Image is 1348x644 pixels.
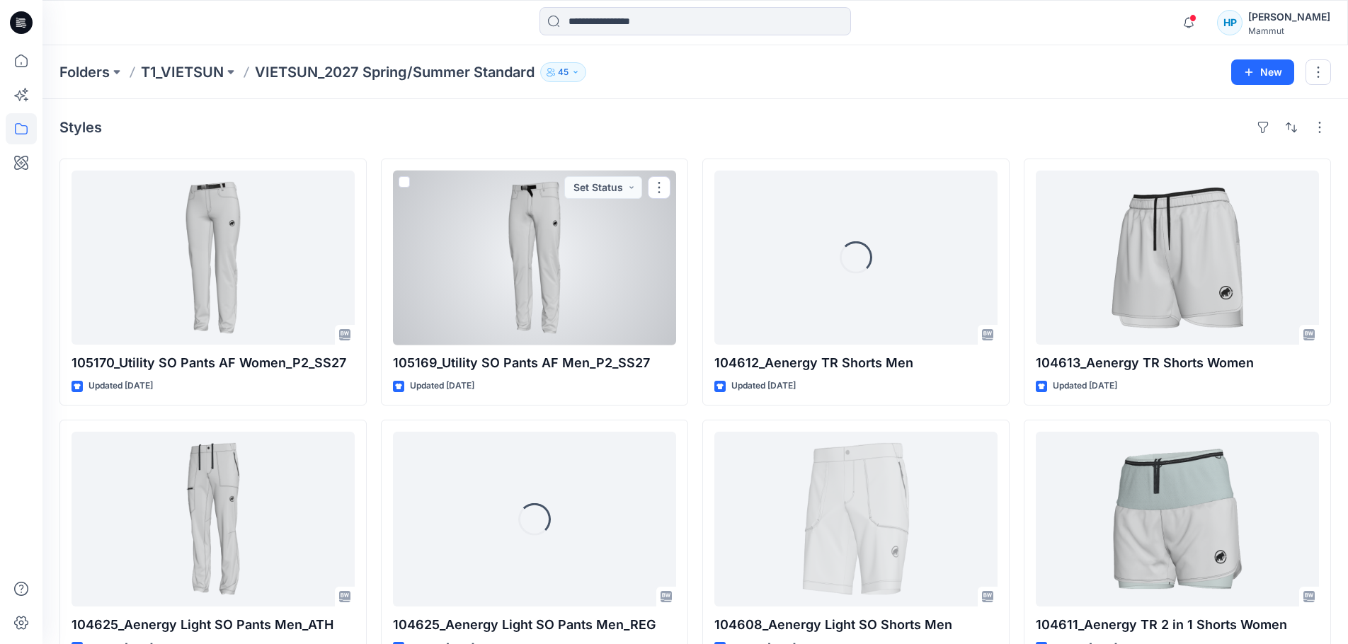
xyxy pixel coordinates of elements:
a: 105170_Utility SO Pants AF Women_P2_SS27 [72,171,355,345]
a: 104613_Aenergy TR Shorts Women [1036,171,1319,345]
p: 45 [558,64,569,80]
a: 104611_Aenergy TR 2 in 1 Shorts Women [1036,432,1319,606]
p: Updated [DATE] [731,379,796,393]
div: [PERSON_NAME] [1248,8,1330,25]
a: Folders [59,62,110,82]
a: T1_VIETSUN [141,62,224,82]
a: 104625_Aenergy Light SO Pants Men_ATH [72,432,355,606]
p: 104611_Aenergy TR 2 in 1 Shorts Women [1036,615,1319,635]
p: 104625_Aenergy Light SO Pants Men_ATH [72,615,355,635]
p: VIETSUN_2027 Spring/Summer Standard [255,62,535,82]
a: 104608_Aenergy Light SO Shorts Men [714,432,998,606]
p: 105169_Utility SO Pants AF Men_P2_SS27 [393,353,676,373]
p: Updated [DATE] [88,379,153,393]
button: New [1231,59,1294,85]
p: 104613_Aenergy TR Shorts Women [1036,353,1319,373]
div: Mammut [1248,25,1330,36]
p: 104612_Aenergy TR Shorts Men [714,353,998,373]
p: Updated [DATE] [1053,379,1117,393]
div: HP [1217,10,1243,35]
p: Updated [DATE] [410,379,474,393]
p: 104625_Aenergy Light SO Pants Men_REG [393,615,676,635]
p: 105170_Utility SO Pants AF Women_P2_SS27 [72,353,355,373]
p: 104608_Aenergy Light SO Shorts Men [714,615,998,635]
a: 105169_Utility SO Pants AF Men_P2_SS27 [393,171,676,345]
button: 45 [540,62,586,82]
h4: Styles [59,119,102,136]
